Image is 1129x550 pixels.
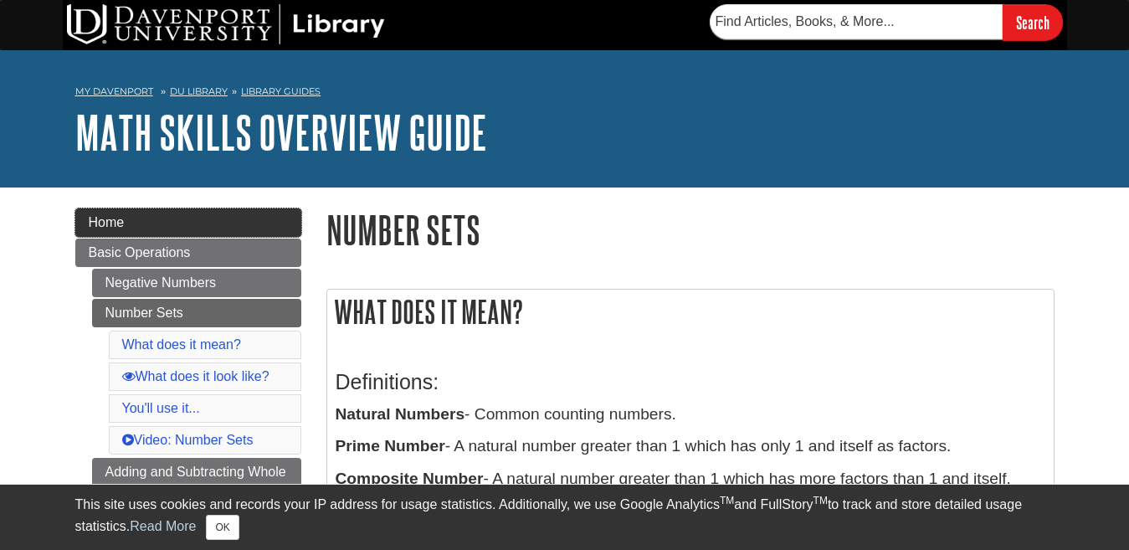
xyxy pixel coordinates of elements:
a: Home [75,208,301,237]
a: You'll use it... [122,401,200,415]
input: Search [1003,4,1063,40]
a: Math Skills Overview Guide [75,106,487,158]
a: Basic Operations [75,239,301,267]
nav: breadcrumb [75,80,1055,107]
b: Composite Number [336,470,484,487]
a: Video: Number Sets [122,433,254,447]
a: Number Sets [92,299,301,327]
input: Find Articles, Books, & More... [710,4,1003,39]
div: This site uses cookies and records your IP address for usage statistics. Additionally, we use Goo... [75,495,1055,540]
sup: TM [720,495,734,506]
span: Basic Operations [89,245,191,260]
p: - A natural number greater than 1 which has only 1 and itself as factors. [336,434,1045,459]
p: - Common counting numbers. [336,403,1045,427]
a: Read More [130,519,196,533]
img: DU Library [67,4,385,44]
b: Natural Numbers [336,405,465,423]
sup: TM [813,495,828,506]
button: Close [206,515,239,540]
h2: What does it mean? [327,290,1054,334]
a: DU Library [170,85,228,97]
a: Library Guides [241,85,321,97]
form: Searches DU Library's articles, books, and more [710,4,1063,40]
span: Home [89,215,125,229]
h3: Definitions: [336,370,1045,394]
h1: Number Sets [326,208,1055,251]
a: My Davenport [75,85,153,99]
a: What does it mean? [122,337,241,352]
a: Adding and Subtracting Whole Numbers [92,458,301,506]
p: - A natural number greater than 1 which has more factors than 1 and itself. [336,467,1045,491]
b: Prime Number [336,437,445,455]
a: Negative Numbers [92,269,301,297]
a: What does it look like? [122,369,269,383]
